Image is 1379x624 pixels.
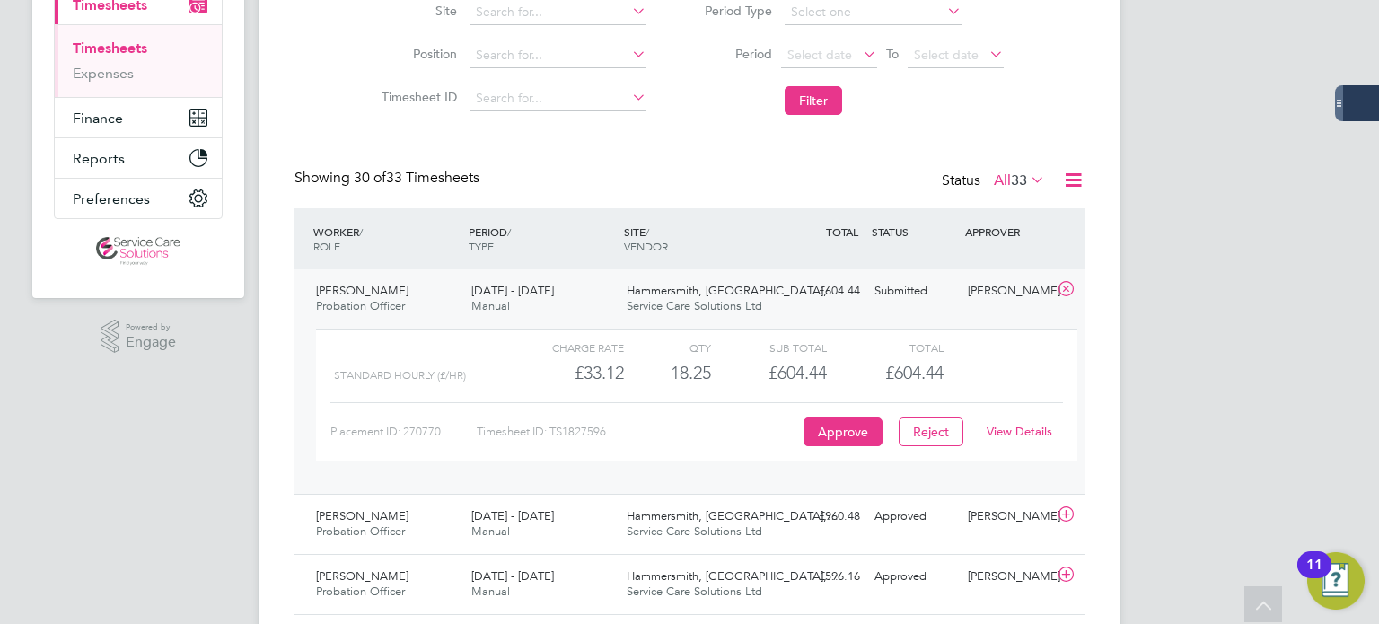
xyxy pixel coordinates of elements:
span: Hammersmith, [GEOGRAPHIC_DATA],… [627,508,839,523]
a: View Details [987,424,1052,439]
button: Reject [899,417,963,446]
label: Timesheet ID [376,89,457,105]
div: £604.44 [711,358,827,388]
span: Reports [73,150,125,167]
span: [PERSON_NAME] [316,283,408,298]
span: Select date [914,47,979,63]
button: Filter [785,86,842,115]
span: Service Care Solutions Ltd [627,298,762,313]
button: Preferences [55,179,222,218]
span: [DATE] - [DATE] [471,568,554,584]
div: QTY [624,337,711,358]
a: Timesheets [73,40,147,57]
div: Status [942,169,1049,194]
input: Search for... [470,86,646,111]
a: Go to home page [54,237,223,266]
label: Period [691,46,772,62]
span: VENDOR [624,239,668,253]
div: Placement ID: 270770 [330,417,477,446]
div: £596.16 [774,562,867,592]
button: Open Resource Center, 11 new notifications [1307,552,1365,610]
span: Probation Officer [316,523,405,539]
span: ROLE [313,239,340,253]
span: Powered by [126,320,176,335]
span: Probation Officer [316,584,405,599]
span: / [646,224,649,239]
span: Hammersmith, [GEOGRAPHIC_DATA],… [627,568,839,584]
label: All [994,171,1045,189]
div: APPROVER [961,215,1054,248]
span: TOTAL [826,224,858,239]
button: Finance [55,98,222,137]
div: [PERSON_NAME] [961,277,1054,306]
span: TYPE [469,239,494,253]
span: Service Care Solutions Ltd [627,584,762,599]
span: Select date [787,47,852,63]
span: Preferences [73,190,150,207]
label: Site [376,3,457,19]
div: 18.25 [624,358,711,388]
div: 11 [1306,565,1322,588]
div: Total [827,337,943,358]
label: Position [376,46,457,62]
span: Manual [471,523,510,539]
div: Showing [294,169,483,188]
div: Charge rate [508,337,624,358]
span: To [881,42,904,66]
div: Approved [867,502,961,532]
div: £33.12 [508,358,624,388]
span: Probation Officer [316,298,405,313]
div: SITE [619,215,775,262]
button: Approve [804,417,883,446]
div: [PERSON_NAME] [961,562,1054,592]
a: Expenses [73,65,134,82]
span: £604.44 [885,362,944,383]
label: Period Type [691,3,772,19]
span: Finance [73,110,123,127]
span: Hammersmith, [GEOGRAPHIC_DATA],… [627,283,839,298]
div: £604.44 [774,277,867,306]
span: [PERSON_NAME] [316,508,408,523]
span: Engage [126,335,176,350]
span: 33 Timesheets [354,169,479,187]
span: Standard Hourly (£/HR) [334,369,466,382]
a: Powered byEngage [101,320,177,354]
img: servicecare-logo-retina.png [96,237,180,266]
div: WORKER [309,215,464,262]
div: PERIOD [464,215,619,262]
div: Submitted [867,277,961,306]
span: Service Care Solutions Ltd [627,523,762,539]
div: Timesheet ID: TS1827596 [477,417,799,446]
div: Timesheets [55,24,222,97]
div: £960.48 [774,502,867,532]
span: [DATE] - [DATE] [471,508,554,523]
input: Search for... [470,43,646,68]
span: 33 [1011,171,1027,189]
span: 30 of [354,169,386,187]
span: [DATE] - [DATE] [471,283,554,298]
div: Approved [867,562,961,592]
button: Reports [55,138,222,178]
span: / [359,224,363,239]
span: [PERSON_NAME] [316,568,408,584]
div: STATUS [867,215,961,248]
div: [PERSON_NAME] [961,502,1054,532]
span: / [507,224,511,239]
div: Sub Total [711,337,827,358]
span: Manual [471,584,510,599]
span: Manual [471,298,510,313]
